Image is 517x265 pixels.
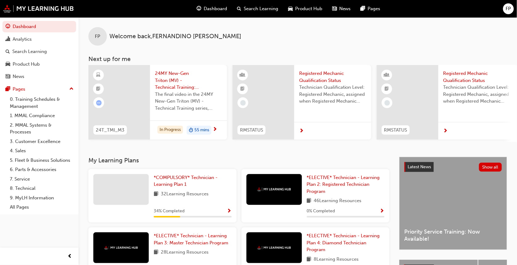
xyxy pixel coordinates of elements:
[399,157,507,250] a: Latest NewsShow allPriority Service Training: Now Available!
[2,84,76,95] button: Pages
[314,197,362,205] span: 46 Learning Resources
[2,34,76,45] a: Analytics
[197,5,201,13] span: guage-icon
[385,85,389,93] span: booktick-icon
[405,162,502,172] a: Latest NewsShow all
[68,253,72,260] span: prev-icon
[7,165,76,174] a: 6. Parts & Accessories
[307,233,380,252] span: *ELECTIVE* Technician - Learning Plan 4: Diamond Technician Program
[7,174,76,184] a: 7. Service
[155,70,222,91] span: 24MY New-Gen Triton (MV) - Technical Training: Video 3 of 3
[88,157,389,164] h3: My Learning Plans
[380,207,385,215] button: Show Progress
[257,246,291,250] img: mmal
[295,5,322,12] span: Product Hub
[385,100,390,106] span: learningRecordVerb_NONE-icon
[241,85,245,93] span: booktick-icon
[327,2,356,15] a: news-iconNews
[2,59,76,70] a: Product Hub
[154,208,185,215] span: 34 % Completed
[240,127,263,134] span: RMSTATUS
[2,46,76,57] a: Search Learning
[283,2,327,15] a: car-iconProduct Hub
[7,156,76,165] a: 5. Fleet & Business Solutions
[6,74,10,79] span: news-icon
[194,127,209,134] span: 55 mins
[154,232,232,246] a: *ELECTIVE* Technician - Learning Plan 3: Master Technician Program
[189,126,193,134] span: duration-icon
[443,70,511,84] span: Registered Mechanic Qualification Status
[479,163,502,172] button: Show all
[332,5,337,13] span: news-icon
[307,232,385,253] a: *ELECTIVE* Technician - Learning Plan 4: Diamond Technician Program
[356,2,385,15] a: pages-iconPages
[7,193,76,203] a: 9. MyLH Information
[307,197,311,205] span: book-icon
[227,209,232,214] span: Show Progress
[6,62,10,67] span: car-icon
[6,24,10,30] span: guage-icon
[13,73,24,80] div: News
[443,84,511,105] span: Technician Qualification Level: Registered Mechanic, assigned when Registered Mechanic modules ha...
[299,84,366,105] span: Technician Qualification Level: Registered Mechanic, assigned when Registered Mechanic modules ha...
[192,2,232,15] a: guage-iconDashboard
[12,48,47,55] div: Search Learning
[506,5,511,12] span: FP
[154,249,158,256] span: book-icon
[7,137,76,146] a: 3. Customer Excellence
[299,70,366,84] span: Registered Mechanic Qualification Status
[69,85,74,93] span: up-icon
[7,95,76,111] a: 0. Training Schedules & Management
[7,202,76,212] a: All Pages
[307,175,380,194] span: *ELECTIVE* Technician - Learning Plan 2: Registered Technician Program
[227,207,232,215] button: Show Progress
[6,49,10,55] span: search-icon
[377,65,515,140] a: RMSTATUSRegistered Mechanic Qualification StatusTechnician Qualification Level: Registered Mechan...
[3,5,74,13] img: mmal
[79,55,517,63] h3: Next up for me
[2,21,76,32] a: Dashboard
[13,36,32,43] div: Analytics
[109,33,241,40] span: Welcome back , FERNANDINO [PERSON_NAME]
[154,233,228,246] span: *ELECTIVE* Technician - Learning Plan 3: Master Technician Program
[2,20,76,84] button: DashboardAnalyticsSearch LearningProduct HubNews
[96,127,124,134] span: 24T_TMI_M3
[96,85,101,93] span: booktick-icon
[95,33,100,40] span: FP
[155,91,222,112] span: The final video in the 24MY New-Gen Triton (MV) - Technical Training series, covering: AS&G; Stee...
[7,120,76,137] a: 2. MMAL Systems & Processes
[7,146,76,156] a: 4. Sales
[88,65,227,140] a: 24T_TMI_M324MY New-Gen Triton (MV) - Technical Training: Video 3 of 3The final video in the 24MY ...
[443,128,448,134] span: next-icon
[307,208,335,215] span: 0 % Completed
[257,187,291,191] img: mmal
[384,127,407,134] span: RMSTATUS
[385,71,389,79] span: learningResourceType_INSTRUCTOR_LED-icon
[240,100,246,106] span: learningRecordVerb_NONE-icon
[503,3,514,14] button: FP
[157,126,183,134] div: In Progress
[307,256,311,263] span: book-icon
[237,5,241,13] span: search-icon
[380,209,385,214] span: Show Progress
[6,37,10,42] span: chart-icon
[314,256,359,263] span: 8 Learning Resources
[13,86,25,93] div: Pages
[244,5,278,12] span: Search Learning
[161,249,209,256] span: 28 Learning Resources
[339,5,351,12] span: News
[408,164,431,169] span: Latest News
[154,190,158,198] span: book-icon
[7,184,76,193] a: 8. Technical
[204,5,227,12] span: Dashboard
[233,65,371,140] a: RMSTATUSRegistered Mechanic Qualification StatusTechnician Qualification Level: Registered Mechan...
[7,111,76,120] a: 1. MMAL Compliance
[361,5,365,13] span: pages-icon
[6,87,10,92] span: pages-icon
[307,174,385,195] a: *ELECTIVE* Technician - Learning Plan 2: Registered Technician Program
[213,127,217,132] span: next-icon
[368,5,381,12] span: Pages
[104,246,138,250] img: mmal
